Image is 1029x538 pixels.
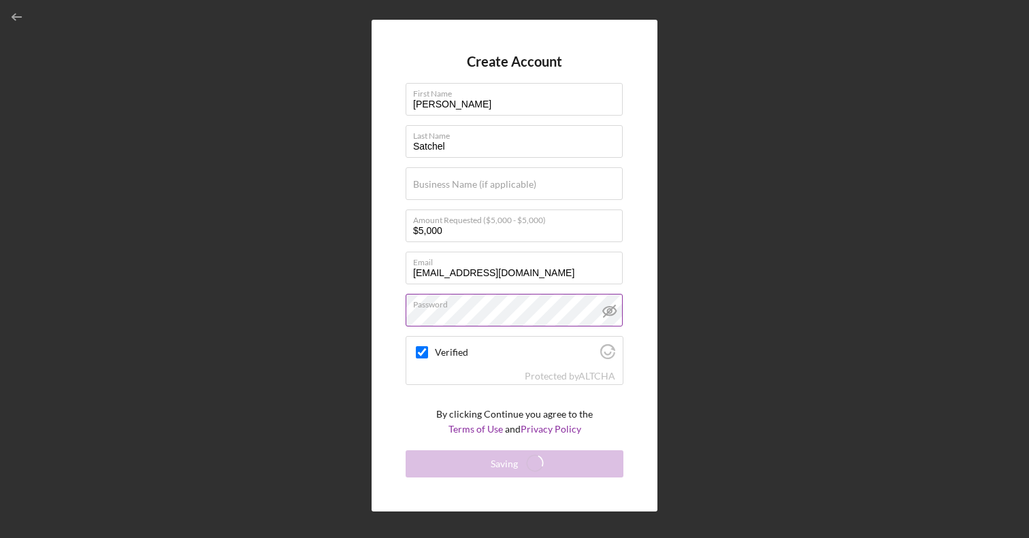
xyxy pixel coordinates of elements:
div: Saving [491,450,518,477]
label: Email [413,252,623,267]
a: Visit Altcha.org [600,350,615,361]
a: Visit Altcha.org [578,370,615,382]
label: Password [413,295,623,309]
button: Saving [406,450,623,477]
label: Business Name (if applicable) [413,179,536,190]
label: Verified [435,347,596,358]
p: By clicking Continue you agree to the and [436,407,593,437]
label: Amount Requested ($5,000 - $5,000) [413,210,623,225]
label: First Name [413,84,623,99]
h4: Create Account [467,54,562,69]
div: Protected by [525,371,615,382]
label: Last Name [413,126,623,141]
a: Terms of Use [448,423,503,435]
a: Privacy Policy [521,423,581,435]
